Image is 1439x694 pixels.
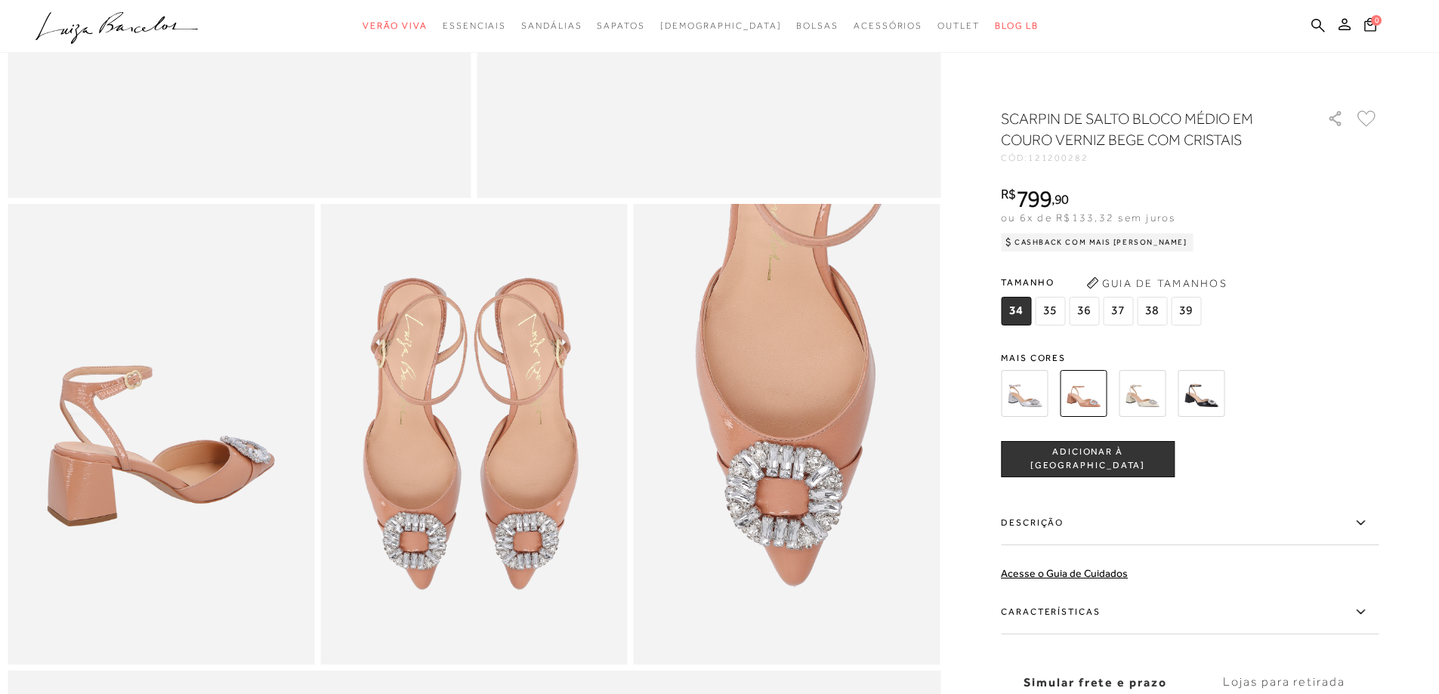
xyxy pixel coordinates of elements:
[1055,191,1069,207] span: 90
[1171,297,1201,325] span: 39
[634,204,940,664] img: image
[363,20,428,31] span: Verão Viva
[1001,501,1379,545] label: Descrição
[1001,567,1128,579] a: Acesse o Guia de Cuidados
[1137,297,1167,325] span: 38
[8,204,314,664] img: image
[1001,370,1048,417] img: SCARPIN DE SALTO BLOCO MÉDIO EM COURO COBRA METALIZADO PRATA COM CRISTAIS
[1016,185,1051,212] span: 799
[937,12,980,40] a: noSubCategoriesText
[1060,370,1107,417] img: SCARPIN DE SALTO BLOCO MÉDIO EM COURO VERNIZ BEGE COM CRISTAIS
[1035,297,1065,325] span: 35
[1001,211,1175,224] span: ou 6x de R$133,32 sem juros
[660,12,782,40] a: noSubCategoriesText
[443,20,506,31] span: Essenciais
[363,12,428,40] a: noSubCategoriesText
[1119,370,1166,417] img: SCARPIN DE SALTO BLOCO MÉDIO EM COURO VERNIZ OFF WHITE COM CRISTAIS
[1001,108,1284,150] h1: SCARPIN DE SALTO BLOCO MÉDIO EM COURO VERNIZ BEGE COM CRISTAIS
[320,204,627,664] img: image
[796,12,838,40] a: noSubCategoriesText
[521,20,582,31] span: Sandálias
[1360,17,1381,37] button: 0
[1001,271,1205,294] span: Tamanho
[597,20,644,31] span: Sapatos
[597,12,644,40] a: noSubCategoriesText
[1371,15,1382,26] span: 0
[1001,297,1031,325] span: 34
[937,20,980,31] span: Outlet
[995,12,1039,40] a: BLOG LB
[1051,193,1069,206] i: ,
[521,12,582,40] a: noSubCategoriesText
[1001,353,1379,362] span: Mais cores
[443,12,506,40] a: noSubCategoriesText
[796,20,838,31] span: Bolsas
[1081,271,1232,295] button: Guia de Tamanhos
[1002,446,1174,472] span: ADICIONAR À [GEOGRAPHIC_DATA]
[854,20,922,31] span: Acessórios
[854,12,922,40] a: noSubCategoriesText
[1001,153,1303,162] div: CÓD:
[995,20,1039,31] span: BLOG LB
[1178,370,1224,417] img: SCARPIN DE SALTO BLOCO MÉDIO EM COURO VERNIZ PRETO COM CRISTAIS
[1103,297,1133,325] span: 37
[1001,233,1194,251] div: Cashback com Mais [PERSON_NAME]
[1069,297,1099,325] span: 36
[1028,153,1089,163] span: 121200282
[1001,187,1016,201] i: R$
[660,20,782,31] span: [DEMOGRAPHIC_DATA]
[1001,441,1175,477] button: ADICIONAR À [GEOGRAPHIC_DATA]
[1001,591,1379,634] label: Características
